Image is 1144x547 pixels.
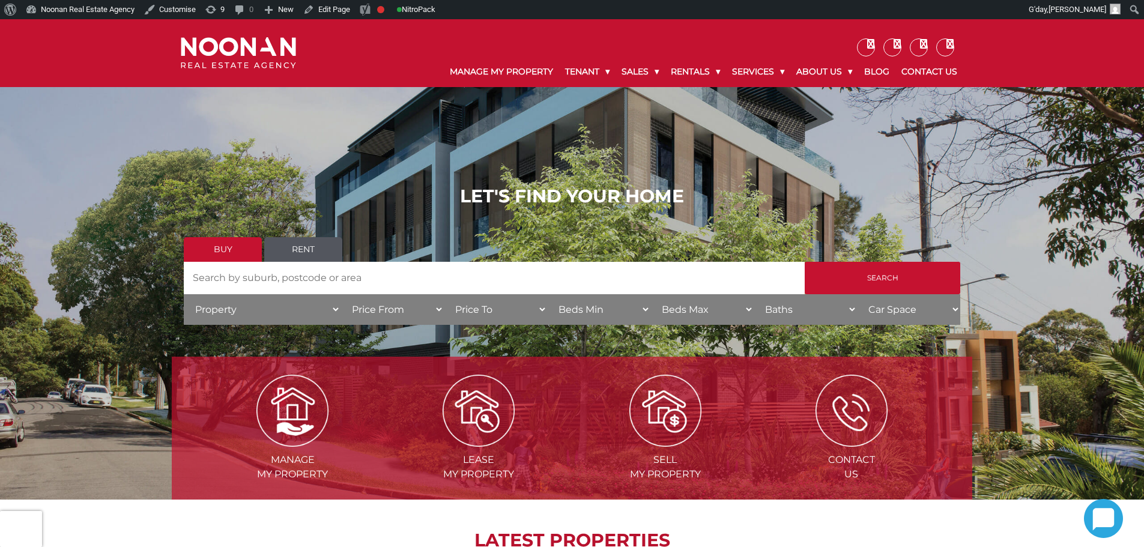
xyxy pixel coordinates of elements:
[377,6,384,13] div: Focus keyphrase not set
[726,56,790,87] a: Services
[264,237,342,262] a: Rent
[805,262,960,294] input: Search
[665,56,726,87] a: Rentals
[201,404,384,480] a: Managemy Property
[629,375,701,447] img: Sell my property
[895,56,963,87] a: Contact Us
[184,186,960,207] h1: LET'S FIND YOUR HOME
[387,453,570,482] span: Lease my Property
[201,453,384,482] span: Manage my Property
[1049,5,1106,14] span: [PERSON_NAME]
[559,56,616,87] a: Tenant
[760,453,943,482] span: Contact Us
[256,375,328,447] img: Manage my Property
[790,56,858,87] a: About Us
[616,56,665,87] a: Sales
[181,37,296,69] img: Noonan Real Estate Agency
[443,375,515,447] img: Lease my property
[184,237,262,262] a: Buy
[387,404,570,480] a: Leasemy Property
[858,56,895,87] a: Blog
[574,453,757,482] span: Sell my Property
[184,262,805,294] input: Search by suburb, postcode or area
[574,404,757,480] a: Sellmy Property
[760,404,943,480] a: ContactUs
[444,56,559,87] a: Manage My Property
[816,375,888,447] img: ICONS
